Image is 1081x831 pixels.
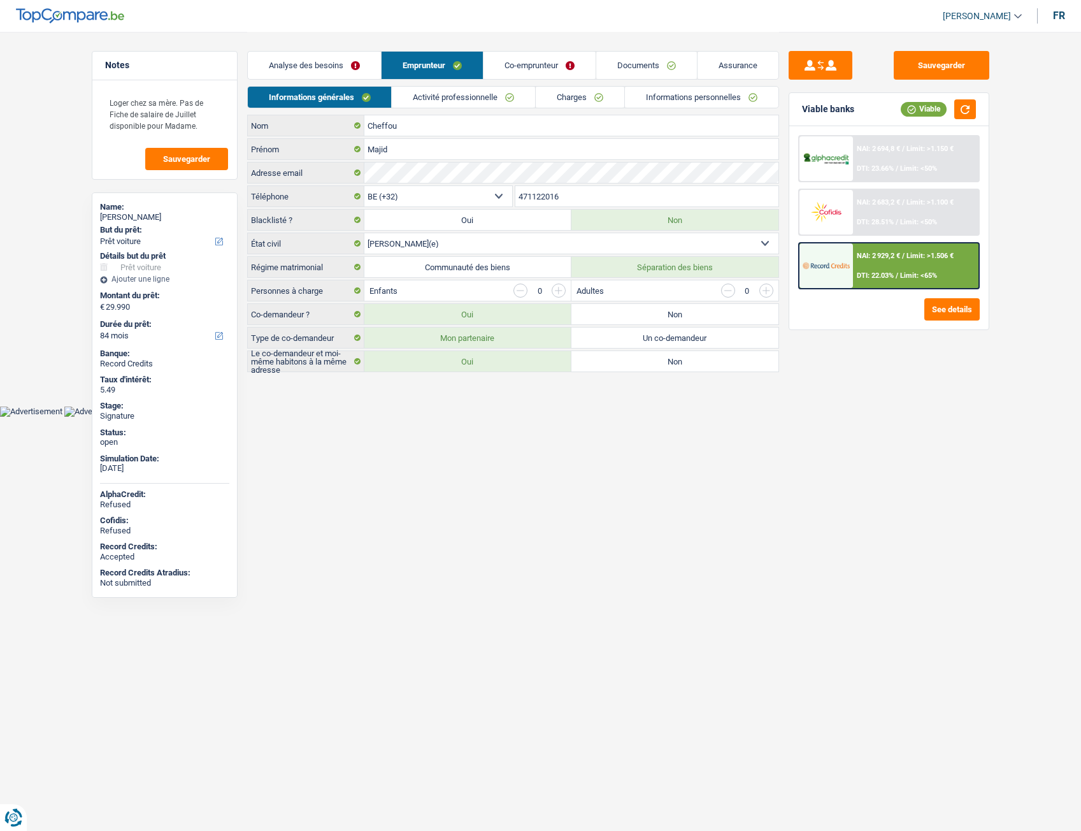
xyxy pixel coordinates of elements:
[248,351,364,372] label: Le co-demandeur et moi-même habitons à la même adresse
[100,319,227,329] label: Durée du prêt:
[248,115,364,136] label: Nom
[100,428,229,438] div: Status:
[163,155,210,163] span: Sauvegarder
[392,87,535,108] a: Activité professionnelle
[906,198,954,206] span: Limit: >1.100 €
[105,60,224,71] h5: Notes
[933,6,1022,27] a: [PERSON_NAME]
[364,351,571,372] label: Oui
[534,287,545,295] div: 0
[100,385,229,395] div: 5.49
[364,304,571,324] label: Oui
[900,271,937,280] span: Limit: <65%
[100,489,229,500] div: AlphaCredit:
[857,198,900,206] span: NAI: 2 683,2 €
[100,437,229,447] div: open
[100,375,229,385] div: Taux d'intérêt:
[571,210,778,230] label: Non
[100,275,229,284] div: Ajouter une ligne
[248,233,364,254] label: État civil
[896,164,898,173] span: /
[100,578,229,588] div: Not submitted
[248,87,392,108] a: Informations générales
[248,186,364,206] label: Téléphone
[571,351,778,372] label: Non
[741,287,753,295] div: 0
[248,257,364,277] label: Régime matrimonial
[369,287,397,295] label: Enfants
[924,298,980,321] button: See details
[483,52,596,79] a: Co-emprunteur
[902,252,905,260] span: /
[857,164,894,173] span: DTI: 23.66%
[382,52,483,79] a: Emprunteur
[536,87,624,108] a: Charges
[803,200,850,224] img: Cofidis
[100,542,229,552] div: Record Credits:
[900,164,937,173] span: Limit: <50%
[248,163,364,183] label: Adresse email
[802,104,854,115] div: Viable banks
[900,218,937,226] span: Limit: <50%
[571,257,778,277] label: Séparation des biens
[100,251,229,261] div: Détails but du prêt
[100,212,229,222] div: [PERSON_NAME]
[596,52,697,79] a: Documents
[364,210,571,230] label: Oui
[902,145,905,153] span: /
[515,186,778,206] input: 401020304
[857,218,894,226] span: DTI: 28.51%
[248,210,364,230] label: Blacklisté ?
[894,51,989,80] button: Sauvegarder
[906,145,954,153] span: Limit: >1.150 €
[857,145,900,153] span: NAI: 2 694,8 €
[803,254,850,277] img: Record Credits
[901,102,947,116] div: Viable
[100,359,229,369] div: Record Credits
[571,328,778,348] label: Un co-demandeur
[364,328,571,348] label: Mon partenaire
[100,302,104,312] span: €
[364,257,571,277] label: Communauté des biens
[896,218,898,226] span: /
[100,401,229,411] div: Stage:
[100,454,229,464] div: Simulation Date:
[248,139,364,159] label: Prénom
[625,87,778,108] a: Informations personnelles
[16,8,124,24] img: TopCompare Logo
[248,328,364,348] label: Type de co-demandeur
[1053,10,1065,22] div: fr
[857,271,894,280] span: DTI: 22.03%
[248,304,364,324] label: Co-demandeur ?
[100,552,229,562] div: Accepted
[100,349,229,359] div: Banque:
[100,526,229,536] div: Refused
[896,271,898,280] span: /
[857,252,900,260] span: NAI: 2 929,2 €
[100,500,229,510] div: Refused
[576,287,604,295] label: Adultes
[100,291,227,301] label: Montant du prêt:
[943,11,1011,22] span: [PERSON_NAME]
[571,304,778,324] label: Non
[145,148,228,170] button: Sauvegarder
[248,280,364,301] label: Personnes à charge
[100,225,227,235] label: But du prêt:
[100,202,229,212] div: Name:
[100,516,229,526] div: Cofidis:
[100,568,229,578] div: Record Credits Atradius:
[698,52,778,79] a: Assurance
[803,152,850,166] img: AlphaCredit
[64,407,127,417] img: Advertisement
[248,52,381,79] a: Analyse des besoins
[100,463,229,473] div: [DATE]
[906,252,954,260] span: Limit: >1.506 €
[902,198,905,206] span: /
[100,411,229,421] div: Signature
